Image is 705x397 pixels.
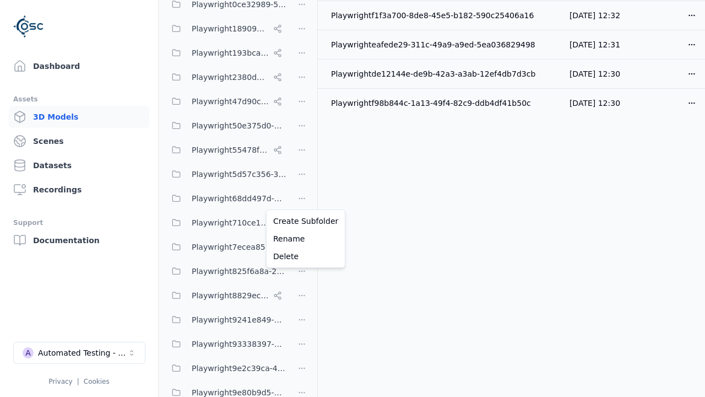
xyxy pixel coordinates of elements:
a: Create Subfolder [269,212,343,230]
a: Rename [269,230,343,248]
a: Delete [269,248,343,265]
